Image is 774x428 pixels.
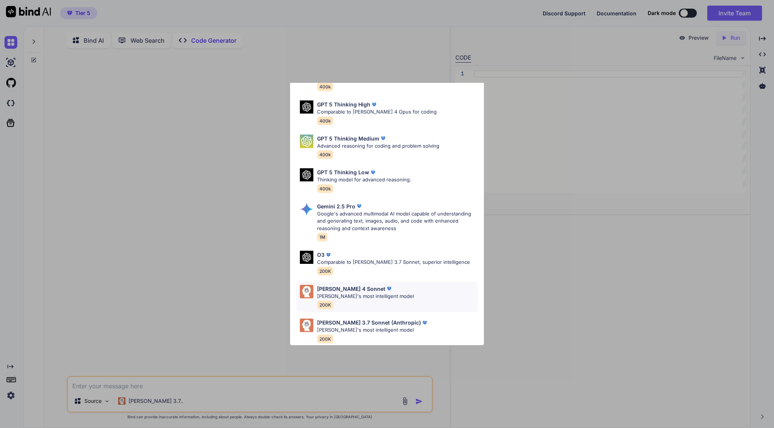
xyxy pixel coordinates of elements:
[325,251,332,259] img: premium
[317,335,333,343] span: 200K
[317,142,439,150] p: Advanced reasoning for coding and problem solving
[379,135,387,142] img: premium
[300,168,313,181] img: Pick Models
[317,267,333,275] span: 200K
[317,117,333,125] span: 400k
[300,285,313,298] img: Pick Models
[369,169,377,176] img: premium
[300,135,313,148] img: Pick Models
[317,108,437,116] p: Comparable to [PERSON_NAME] 4 Opus for coding
[317,259,470,266] p: Comparable to [PERSON_NAME] 3.7 Sonnet, superior intelligence
[317,251,325,259] p: O3
[300,251,313,264] img: Pick Models
[317,184,333,193] span: 400k
[317,301,333,309] span: 200K
[300,202,313,216] img: Pick Models
[355,202,363,210] img: premium
[317,100,370,108] p: GPT 5 Thinking High
[300,100,313,114] img: Pick Models
[317,210,478,232] p: Google's advanced multimodal AI model capable of understanding and generating text, images, audio...
[317,326,428,334] p: [PERSON_NAME]'s most intelligent model
[317,319,421,326] p: [PERSON_NAME] 3.7 Sonnet (Anthropic)
[317,285,385,293] p: [PERSON_NAME] 4 Sonnet
[421,319,428,326] img: premium
[385,285,393,292] img: premium
[317,176,411,184] p: Thinking model for advanced reasoning.
[317,233,328,241] span: 1M
[317,82,333,91] span: 400k
[317,168,369,176] p: GPT 5 Thinking Low
[317,202,355,210] p: Gemini 2.5 Pro
[317,293,414,300] p: [PERSON_NAME]'s most intelligent model
[317,135,379,142] p: GPT 5 Thinking Medium
[370,101,378,108] img: premium
[317,150,333,159] span: 400k
[300,319,313,332] img: Pick Models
